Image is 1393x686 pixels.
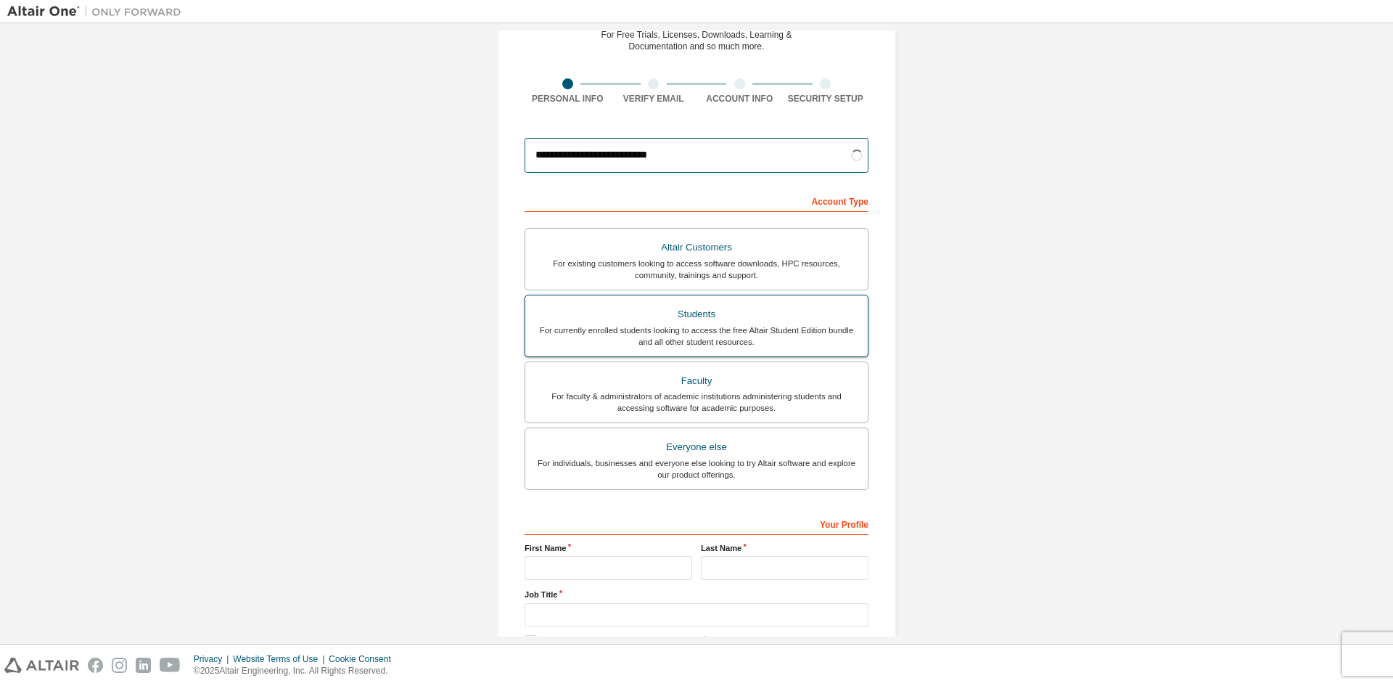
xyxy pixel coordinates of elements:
div: Altair Customers [534,237,859,258]
div: Cookie Consent [329,653,399,665]
label: Job Title [525,589,868,600]
div: Everyone else [534,437,859,457]
div: Privacy [194,653,233,665]
img: youtube.svg [160,658,181,673]
div: Verify Email [611,93,697,105]
div: Students [534,304,859,324]
div: Personal Info [525,93,611,105]
div: For currently enrolled students looking to access the free Altair Student Edition bundle and all ... [534,324,859,348]
div: For existing customers looking to access software downloads, HPC resources, community, trainings ... [534,258,859,281]
label: I accept the [525,635,702,648]
div: Account Info [696,93,783,105]
div: For Free Trials, Licenses, Downloads, Learning & Documentation and so much more. [601,29,792,52]
img: instagram.svg [112,658,127,673]
div: For individuals, businesses and everyone else looking to try Altair software and explore our prod... [534,457,859,481]
p: © 2025 Altair Engineering, Inc. All Rights Reserved. [194,665,400,677]
div: For faculty & administrators of academic institutions administering students and accessing softwa... [534,391,859,414]
img: linkedin.svg [136,658,151,673]
div: Your Profile [525,512,868,535]
label: Last Name [701,542,868,554]
div: Website Terms of Use [233,653,329,665]
div: Security Setup [783,93,869,105]
img: facebook.svg [88,658,103,673]
img: Altair One [7,4,189,19]
div: Faculty [534,371,859,391]
div: Account Type [525,189,868,212]
img: altair_logo.svg [4,658,79,673]
a: End-User License Agreement [588,636,702,646]
label: First Name [525,542,692,554]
